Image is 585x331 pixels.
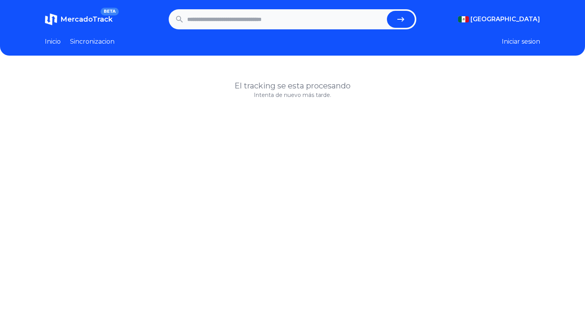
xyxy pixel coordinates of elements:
[45,13,57,25] img: MercadoTrack
[70,37,115,46] a: Sincronizacion
[45,37,61,46] a: Inicio
[458,16,469,22] img: Mexico
[45,13,113,25] a: MercadoTrackBETA
[458,15,540,24] button: [GEOGRAPHIC_DATA]
[470,15,540,24] span: [GEOGRAPHIC_DATA]
[101,8,119,15] span: BETA
[45,80,540,91] h1: El tracking se esta procesando
[502,37,540,46] button: Iniciar sesion
[60,15,113,24] span: MercadoTrack
[45,91,540,99] p: Intenta de nuevo más tarde.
